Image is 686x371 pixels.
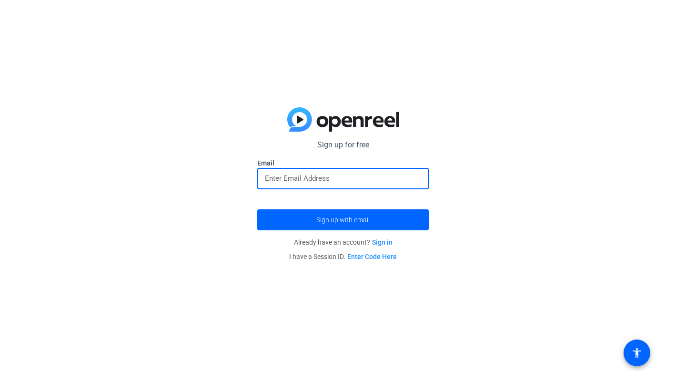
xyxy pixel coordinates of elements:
[631,347,643,359] mat-icon: accessibility
[294,238,393,246] span: Already have an account?
[347,253,397,260] a: Enter Code Here
[289,253,397,260] span: I have a Session ID.
[257,158,429,168] label: Email
[257,209,429,230] button: Sign up with email
[287,107,399,132] img: blue-gradient.svg
[265,173,421,184] input: Enter Email Address
[372,238,393,246] a: Sign in
[257,139,429,151] p: Sign up for free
